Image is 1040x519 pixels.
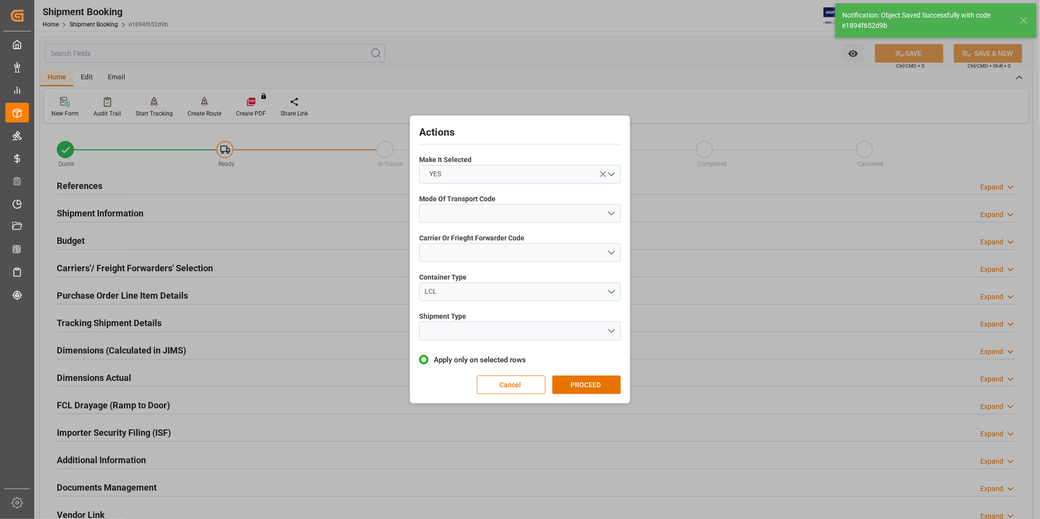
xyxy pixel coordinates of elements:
[842,10,1011,31] div: Notification: Object Saved Successfully with code e1894f652d9b
[419,243,621,262] button: open menu
[419,194,496,204] span: Mode Of Transport Code
[419,165,621,184] button: open menu
[419,283,621,301] button: open menu
[425,286,607,297] div: LCL
[419,354,621,366] label: Apply only on selected rows
[477,376,545,394] button: Cancel
[419,204,621,223] button: open menu
[552,376,621,394] button: PROCEED
[419,311,466,322] span: Shipment Type
[419,233,524,243] span: Carrier Or Frieght Forwarder Code
[425,169,447,179] span: YES
[419,322,621,340] button: open menu
[419,125,621,141] h2: Actions
[419,155,472,165] span: Make It Selected
[419,272,467,283] span: Container Type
